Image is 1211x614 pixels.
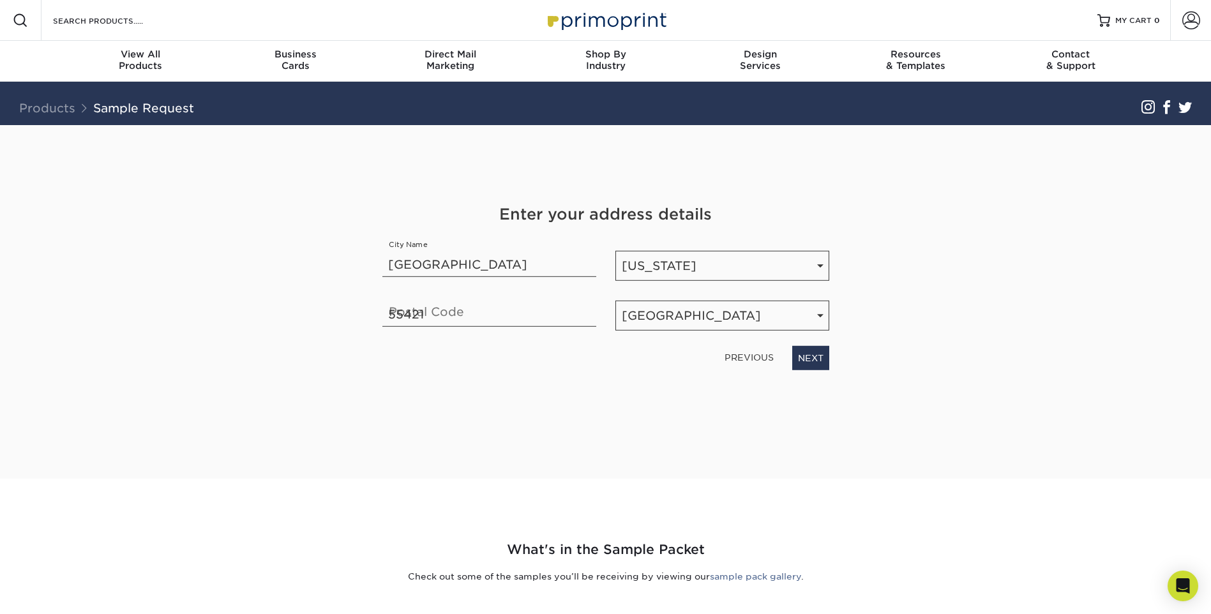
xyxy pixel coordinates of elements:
[719,347,779,368] a: PREVIOUS
[218,49,373,71] div: Cards
[218,41,373,82] a: BusinessCards
[63,41,218,82] a: View AllProducts
[1115,15,1152,26] span: MY CART
[993,49,1148,71] div: & Support
[683,49,838,60] span: Design
[232,570,979,583] p: Check out some of the samples you’ll be receiving by viewing our .
[528,49,683,71] div: Industry
[683,49,838,71] div: Services
[373,41,528,82] a: Direct MailMarketing
[838,49,993,60] span: Resources
[232,540,979,560] h2: What's in the Sample Packet
[993,41,1148,82] a: Contact& Support
[218,49,373,60] span: Business
[838,41,993,82] a: Resources& Templates
[838,49,993,71] div: & Templates
[993,49,1148,60] span: Contact
[93,101,194,115] a: Sample Request
[792,346,829,370] a: NEXT
[382,203,829,226] h4: Enter your address details
[1168,571,1198,601] div: Open Intercom Messenger
[373,49,528,60] span: Direct Mail
[373,49,528,71] div: Marketing
[63,49,218,71] div: Products
[19,101,75,115] a: Products
[52,13,176,28] input: SEARCH PRODUCTS.....
[542,6,670,34] img: Primoprint
[63,49,218,60] span: View All
[528,41,683,82] a: Shop ByIndustry
[710,571,801,581] a: sample pack gallery
[1154,16,1160,25] span: 0
[528,49,683,60] span: Shop By
[683,41,838,82] a: DesignServices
